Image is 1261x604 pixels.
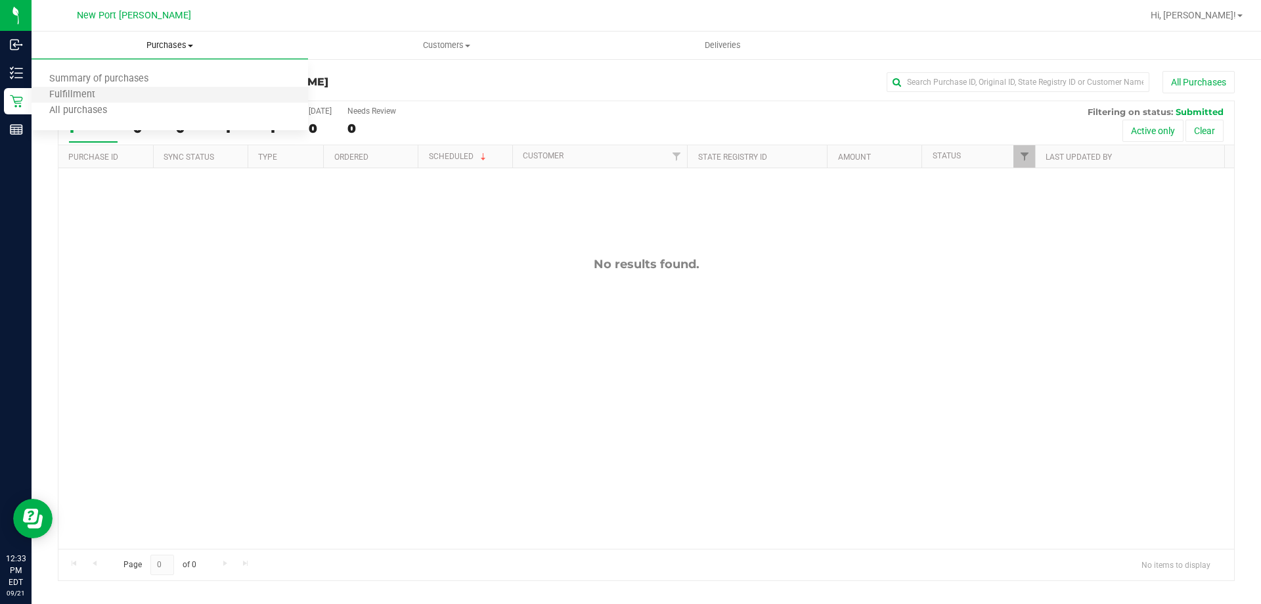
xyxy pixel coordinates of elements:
[1176,106,1224,117] span: Submitted
[308,32,585,59] a: Customers
[1185,120,1224,142] button: Clear
[258,152,277,162] a: Type
[58,257,1234,271] div: No results found.
[6,553,26,588] p: 12:33 PM EDT
[1131,555,1221,574] span: No items to display
[309,106,332,116] div: [DATE]
[10,38,23,51] inline-svg: Inbound
[1162,71,1235,93] button: All Purchases
[523,151,564,160] a: Customer
[164,152,214,162] a: Sync Status
[838,152,871,162] a: Amount
[13,499,53,538] iframe: Resource center
[887,72,1149,92] input: Search Purchase ID, Original ID, State Registry ID or Customer Name...
[10,95,23,108] inline-svg: Retail
[1151,10,1236,20] span: Hi, [PERSON_NAME]!
[429,152,489,161] a: Scheduled
[32,32,308,59] a: Purchases Summary of purchases Fulfillment All purchases
[347,121,396,136] div: 0
[77,10,191,21] span: New Port [PERSON_NAME]
[112,555,207,575] span: Page of 0
[6,588,26,598] p: 09/21
[665,145,687,168] a: Filter
[32,39,308,51] span: Purchases
[68,152,118,162] a: Purchase ID
[32,89,113,101] span: Fulfillment
[32,105,125,116] span: All purchases
[1122,120,1184,142] button: Active only
[10,66,23,80] inline-svg: Inventory
[1013,145,1035,168] a: Filter
[334,152,368,162] a: Ordered
[933,151,961,160] a: Status
[1046,152,1112,162] a: Last Updated By
[309,121,332,136] div: 0
[687,39,759,51] span: Deliveries
[10,123,23,136] inline-svg: Reports
[1088,106,1173,117] span: Filtering on status:
[698,152,767,162] a: State Registry ID
[309,39,584,51] span: Customers
[32,74,166,85] span: Summary of purchases
[347,106,396,116] div: Needs Review
[585,32,861,59] a: Deliveries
